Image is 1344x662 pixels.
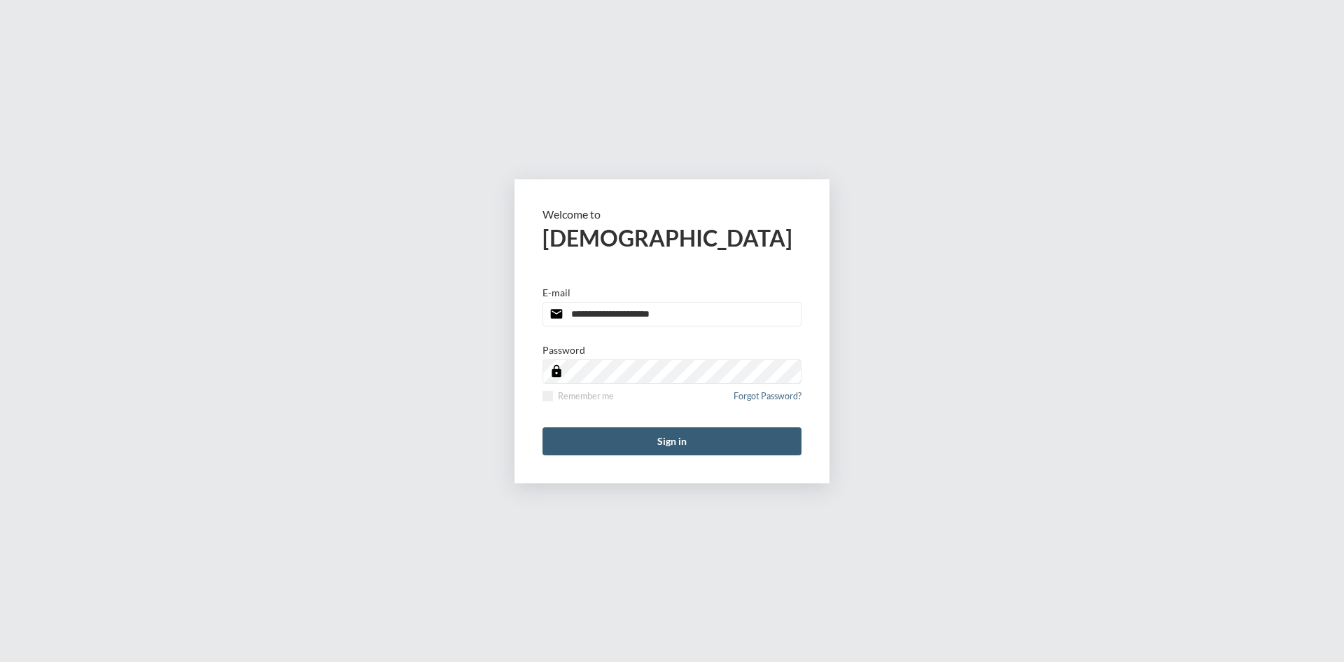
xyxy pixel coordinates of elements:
[542,391,614,401] label: Remember me
[542,287,570,298] p: E-mail
[734,391,801,410] a: Forgot Password?
[542,224,801,251] h2: [DEMOGRAPHIC_DATA]
[542,207,801,221] p: Welcome to
[542,427,801,455] button: Sign in
[542,344,585,356] p: Password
